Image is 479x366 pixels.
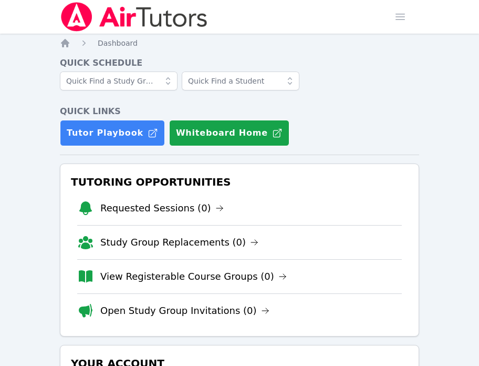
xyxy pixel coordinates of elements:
[98,38,138,48] a: Dashboard
[182,72,299,90] input: Quick Find a Student
[98,39,138,47] span: Dashboard
[100,303,269,318] a: Open Study Group Invitations (0)
[169,120,289,146] button: Whiteboard Home
[60,105,419,118] h4: Quick Links
[100,235,258,250] a: Study Group Replacements (0)
[100,269,287,284] a: View Registerable Course Groups (0)
[60,72,178,90] input: Quick Find a Study Group
[60,38,419,48] nav: Breadcrumb
[100,201,224,216] a: Requested Sessions (0)
[60,120,165,146] a: Tutor Playbook
[60,2,209,32] img: Air Tutors
[69,172,410,191] h3: Tutoring Opportunities
[60,57,419,69] h4: Quick Schedule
